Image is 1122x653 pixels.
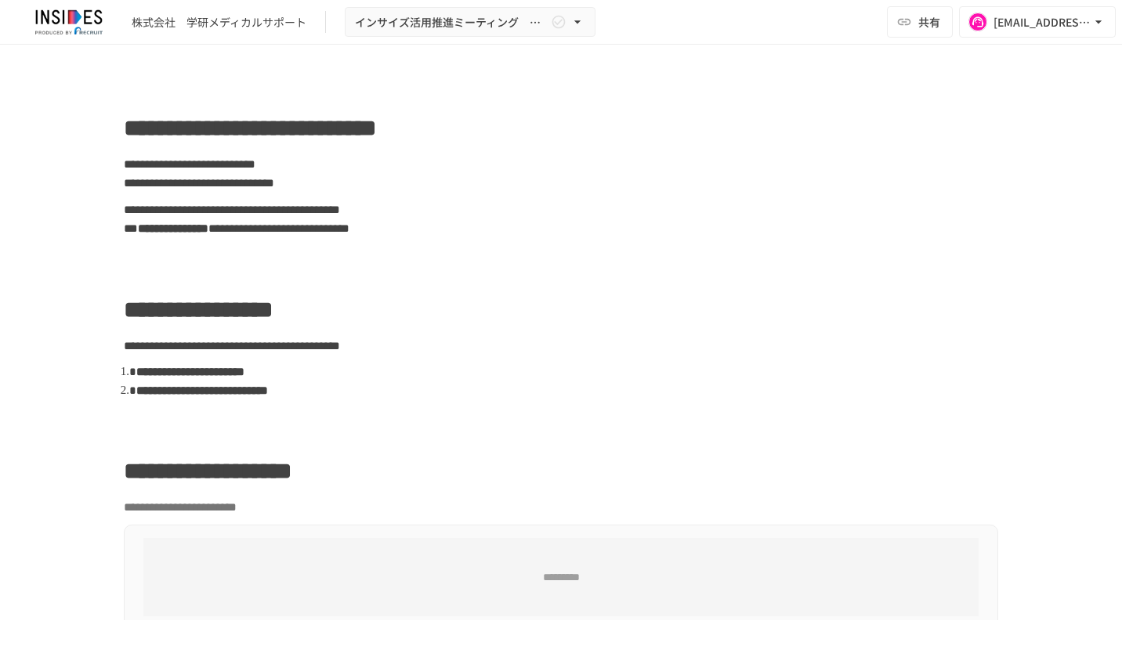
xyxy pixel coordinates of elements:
[19,9,119,34] img: JmGSPSkPjKwBq77AtHmwC7bJguQHJlCRQfAXtnx4WuV
[345,7,595,38] button: インサイズ活用推進ミーティング ～1回目～
[355,13,548,32] span: インサイズ活用推進ミーティング ～1回目～
[132,14,306,31] div: 株式会社 学研メディカルサポート
[959,6,1116,38] button: [EMAIL_ADDRESS][DOMAIN_NAME]
[887,6,953,38] button: 共有
[994,13,1091,32] div: [EMAIL_ADDRESS][DOMAIN_NAME]
[918,13,940,31] span: 共有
